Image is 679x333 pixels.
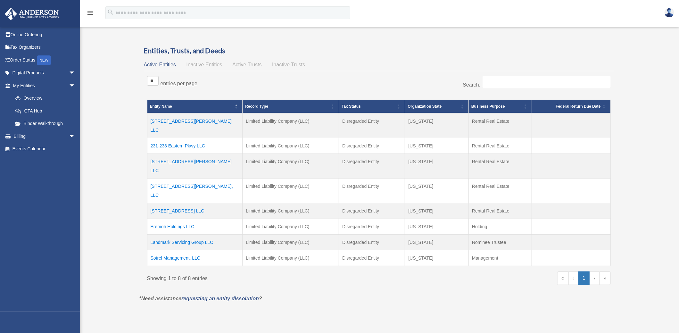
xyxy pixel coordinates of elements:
[4,54,85,67] a: Order StatusNEW
[469,234,532,250] td: Nominee Trustee
[3,8,61,20] img: Anderson Advisors Platinum Portal
[243,250,339,266] td: Limited Liability Company (LLC)
[4,41,85,54] a: Tax Organizers
[339,154,405,178] td: Disregarded Entity
[469,250,532,266] td: Management
[4,67,85,79] a: Digital Productsarrow_drop_down
[144,46,614,56] h3: Entities, Trusts, and Deeds
[144,62,176,67] span: Active Entities
[339,113,405,138] td: Disregarded Entity
[243,113,339,138] td: Limited Liability Company (LLC)
[147,219,243,234] td: Eremoh Holdings LLC
[272,62,305,67] span: Inactive Trusts
[147,271,374,283] div: Showing 1 to 8 of 8 entries
[405,178,469,203] td: [US_STATE]
[405,100,469,113] th: Organization State: Activate to sort
[405,113,469,138] td: [US_STATE]
[147,154,243,178] td: [STREET_ADDRESS][PERSON_NAME] LLC
[405,250,469,266] td: [US_STATE]
[161,81,198,86] label: entries per page
[339,138,405,154] td: Disregarded Entity
[339,203,405,219] td: Disregarded Entity
[243,219,339,234] td: Limited Liability Company (LLC)
[181,296,259,301] a: requesting an entity dissolution
[4,28,85,41] a: Online Ordering
[107,9,114,16] i: search
[469,113,532,138] td: Rental Real Estate
[243,178,339,203] td: Limited Liability Company (LLC)
[147,250,243,266] td: Sotrel Management, LLC
[578,271,590,285] a: 1
[9,117,82,130] a: Binder Walkthrough
[147,178,243,203] td: [STREET_ADDRESS][PERSON_NAME], LLC
[665,8,674,17] img: User Pic
[147,234,243,250] td: Landmark Servicing Group LLC
[243,100,339,113] th: Record Type: Activate to sort
[243,138,339,154] td: Limited Liability Company (LLC)
[463,82,480,87] label: Search:
[408,104,442,109] span: Organization State
[469,203,532,219] td: Rental Real Estate
[471,104,505,109] span: Business Purpose
[4,79,82,92] a: My Entitiesarrow_drop_down
[9,104,82,117] a: CTA Hub
[557,271,568,285] a: First
[339,250,405,266] td: Disregarded Entity
[69,79,82,92] span: arrow_drop_down
[4,143,85,155] a: Events Calendar
[339,234,405,250] td: Disregarded Entity
[4,130,85,143] a: Billingarrow_drop_down
[147,100,243,113] th: Entity Name: Activate to invert sorting
[532,100,610,113] th: Federal Return Due Date: Activate to sort
[147,138,243,154] td: 231-233 Eastern Pkwy LLC
[147,113,243,138] td: [STREET_ADDRESS][PERSON_NAME] LLC
[405,203,469,219] td: [US_STATE]
[469,100,532,113] th: Business Purpose: Activate to sort
[339,219,405,234] td: Disregarded Entity
[405,219,469,234] td: [US_STATE]
[186,62,222,67] span: Inactive Entities
[556,104,600,109] span: Federal Return Due Date
[37,55,51,65] div: NEW
[590,271,600,285] a: Next
[405,234,469,250] td: [US_STATE]
[87,11,94,17] a: menu
[245,104,268,109] span: Record Type
[69,67,82,80] span: arrow_drop_down
[243,203,339,219] td: Limited Liability Company (LLC)
[9,92,79,105] a: Overview
[243,234,339,250] td: Limited Liability Company (LLC)
[405,154,469,178] td: [US_STATE]
[469,219,532,234] td: Holding
[342,104,361,109] span: Tax Status
[469,154,532,178] td: Rental Real Estate
[469,178,532,203] td: Rental Real Estate
[568,271,578,285] a: Previous
[469,138,532,154] td: Rental Real Estate
[150,104,172,109] span: Entity Name
[339,178,405,203] td: Disregarded Entity
[232,62,262,67] span: Active Trusts
[243,154,339,178] td: Limited Liability Company (LLC)
[69,130,82,143] span: arrow_drop_down
[339,100,405,113] th: Tax Status: Activate to sort
[87,9,94,17] i: menu
[600,271,611,285] a: Last
[139,296,262,301] em: *Need assistance ?
[405,138,469,154] td: [US_STATE]
[147,203,243,219] td: [STREET_ADDRESS] LLC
